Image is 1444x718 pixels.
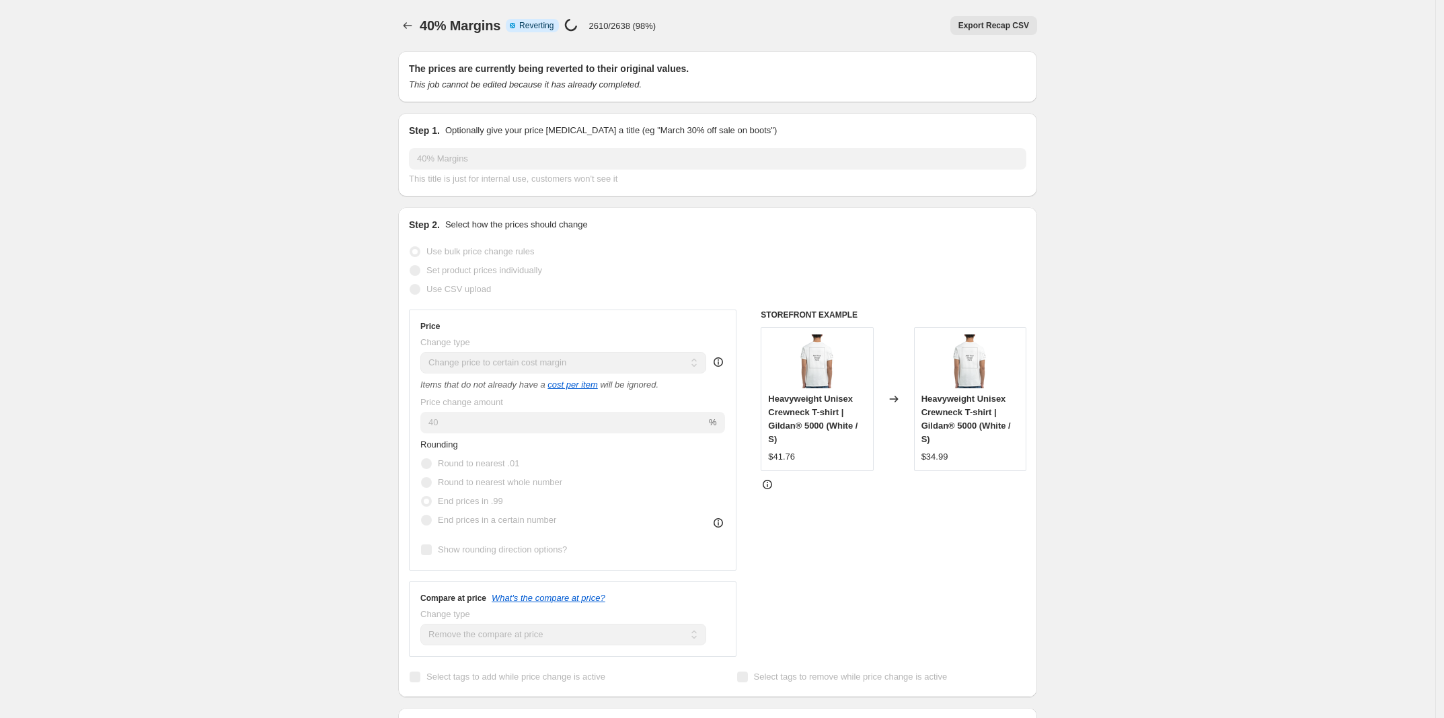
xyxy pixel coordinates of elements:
span: Use CSV upload [426,284,491,294]
div: help [712,355,725,369]
button: What's the compare at price? [492,593,605,603]
p: Optionally give your price [MEDICAL_DATA] a title (eg "March 30% off sale on boots") [445,124,777,137]
span: Change type [420,337,470,347]
span: Change type [420,609,470,619]
div: $41.76 [768,450,795,464]
h2: The prices are currently being reverted to their original values. [409,62,1026,75]
button: Export Recap CSV [950,16,1037,35]
span: This title is just for internal use, customers won't see it [409,174,617,184]
h2: Step 2. [409,218,440,231]
span: Select tags to add while price change is active [426,672,605,682]
span: Round to nearest .01 [438,458,519,468]
span: Show rounding direction options? [438,544,567,554]
i: This job cannot be edited because it has already completed. [409,79,642,89]
p: Select how the prices should change [445,218,588,231]
input: 30% off holiday sale [409,148,1026,170]
span: Set product prices individually [426,265,542,275]
span: Export Recap CSV [958,20,1029,31]
span: % [709,417,717,427]
a: cost per item [547,380,597,390]
span: Heavyweight Unisex Crewneck T-shirt | Gildan® 5000 (White / S) [921,394,1011,444]
img: 0ea409b0-61f2-4c5d-ad17-29906b70db76_80x.png [790,334,844,388]
button: Price change jobs [398,16,417,35]
span: End prices in a certain number [438,515,556,525]
img: 0ea409b0-61f2-4c5d-ad17-29906b70db76_80x.png [943,334,997,388]
span: Heavyweight Unisex Crewneck T-shirt | Gildan® 5000 (White / S) [768,394,858,444]
span: Round to nearest whole number [438,477,562,487]
span: Use bulk price change rules [426,246,534,256]
input: 50 [420,412,706,433]
h3: Compare at price [420,593,486,604]
span: Price change amount [420,397,503,407]
span: Rounding [420,439,458,450]
i: Items that do not already have a [420,380,545,390]
p: 2610/2638 (98%) [588,21,656,31]
div: $34.99 [921,450,948,464]
h3: Price [420,321,440,332]
h6: STOREFRONT EXAMPLE [761,310,1026,320]
span: Reverting [519,20,554,31]
span: End prices in .99 [438,496,503,506]
i: will be ignored. [600,380,658,390]
h2: Step 1. [409,124,440,137]
span: Select tags to remove while price change is active [754,672,948,682]
span: 40% Margins [420,18,500,33]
